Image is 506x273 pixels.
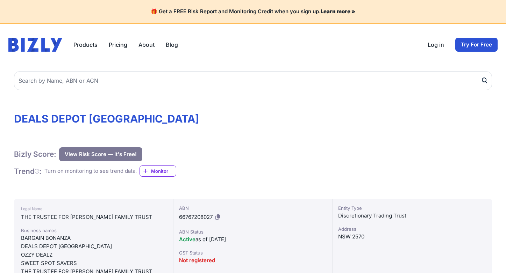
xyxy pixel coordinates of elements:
div: Address [338,226,486,233]
div: ABN [179,205,327,212]
div: ABN Status [179,228,327,235]
h1: Trend : [14,167,42,176]
div: Entity Type [338,205,486,212]
h1: Bizly Score: [14,149,56,159]
div: Legal Name [21,205,166,213]
div: SWEET SPOT SAVERS [21,259,166,267]
button: Products [73,40,98,49]
span: Active [179,236,195,243]
div: GST Status [179,249,327,256]
input: Search by Name, ABN or ACN [14,71,492,90]
div: THE TRUSTEE FOR [PERSON_NAME] FAMILY TRUST [21,213,166,221]
div: as of [DATE] [179,235,327,244]
a: Pricing [109,40,127,49]
div: Turn on monitoring to see trend data. [44,167,137,175]
a: Learn more » [321,8,355,15]
div: DEALS DEPOT [GEOGRAPHIC_DATA] [21,242,166,251]
div: Discretionary Trading Trust [338,212,486,220]
div: NSW 2570 [338,233,486,241]
span: Not registered [179,257,215,264]
h4: 🎁 Get a FREE Risk Report and Monitoring Credit when you sign up. [8,8,498,15]
div: OZZY DEALZ [21,251,166,259]
a: Try For Free [455,38,498,52]
a: About [138,40,155,49]
div: Business names [21,227,166,234]
button: View Risk Score — It's Free! [59,147,142,161]
h1: DEALS DEPOT [GEOGRAPHIC_DATA] [14,112,492,125]
span: Monitor [151,168,176,175]
a: Blog [166,40,178,49]
div: BARGAIN BONANZA [21,234,166,242]
span: 66767208027 [179,214,213,220]
a: Log in [428,40,444,49]
a: Monitor [140,165,176,177]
